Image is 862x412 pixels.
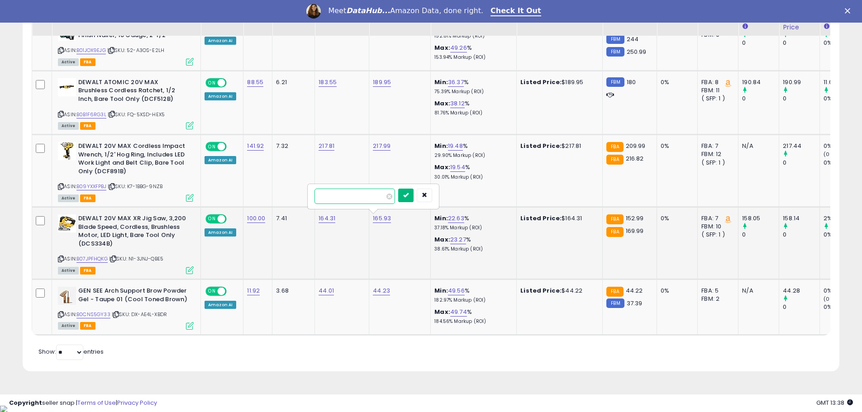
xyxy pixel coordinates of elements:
div: 0% [824,142,860,150]
a: Terms of Use [77,398,116,407]
span: FBA [80,322,95,330]
div: 0 [783,303,819,311]
div: Amazon AI [205,228,236,237]
b: DEWALT 20V MAX Cordless Impact Wrench, 1/2' Hog Ring, Includes LED Work Light and Belt Clip, Bare... [78,142,188,178]
small: FBA [606,214,623,224]
span: All listings currently available for purchase on Amazon [58,322,79,330]
span: All listings currently available for purchase on Amazon [58,58,79,66]
a: 217.99 [373,142,391,151]
div: 7.41 [276,214,308,223]
a: 38.12 [450,99,465,108]
div: 0% [824,39,860,47]
a: 49.74 [450,308,467,317]
div: ( SFP: 1 ) [701,95,731,103]
b: Listed Price: [520,286,562,295]
div: $164.31 [520,214,595,223]
div: 0 [783,39,819,47]
p: 37.18% Markup (ROI) [434,225,510,231]
a: Privacy Policy [117,398,157,407]
div: FBA: 8 [701,78,731,86]
div: 0 [742,39,779,47]
b: Max: [434,163,450,171]
b: DEWALT 20V MAX XR Jig Saw, 3,200 Blade Speed, Cordless, Brushless Motor, LED Light, Bare Tool Onl... [78,214,188,250]
a: B07JPFHQKG [76,255,108,263]
div: % [434,78,510,95]
div: % [434,308,510,325]
small: (0%) [824,151,836,158]
img: 41xzufCWnjL._SL40_.jpg [58,142,76,160]
div: Meet Amazon Data, done right. [328,6,483,15]
span: 44.22 [626,286,643,295]
span: | SKU: N1-3JNJ-QBE5 [109,255,163,262]
p: 182.97% Markup (ROI) [434,297,510,303]
a: 100.00 [247,214,265,223]
a: B0B1F6RG3L [76,111,106,118]
span: OFF [225,215,240,223]
div: ASIN: [58,142,194,201]
a: 165.93 [373,214,391,223]
div: % [434,163,510,180]
div: ( SFP: 1 ) [701,231,731,239]
div: Close [845,8,854,14]
div: 0% [661,287,691,295]
span: FBA [80,122,95,130]
div: 158.05 [742,214,779,223]
div: $189.95 [520,78,595,86]
span: OFF [225,288,240,295]
a: 141.92 [247,142,264,151]
b: Min: [434,214,448,223]
span: FBA [80,58,95,66]
a: 22.63 [448,214,464,223]
span: OFF [225,143,240,151]
div: ( SFP: 1 ) [701,159,731,167]
a: 23.27 [450,235,466,244]
a: Check It Out [491,6,541,16]
a: 183.55 [319,78,337,87]
div: 44.28 [783,287,819,295]
a: 44.23 [373,286,390,295]
i: DataHub... [346,6,390,15]
div: 190.84 [742,78,779,86]
img: 41KNuf866oL._SL40_.jpg [58,214,76,232]
div: 3.68 [276,287,308,295]
b: Max: [434,235,450,244]
p: 184.56% Markup (ROI) [434,318,510,325]
span: | SKU: DX-AE4L-XBDR [112,311,167,318]
p: 75.39% Markup (ROI) [434,89,510,95]
div: FBM: 2 [701,295,731,303]
small: FBA [606,287,623,297]
span: | SKU: K7-1BBG-9NZB [108,183,162,190]
div: N/A [742,142,772,150]
b: Max: [434,99,450,108]
small: FBM [606,34,624,44]
small: Avg BB Share. [824,23,829,31]
strong: Copyright [9,398,42,407]
span: ON [206,79,218,86]
span: ON [206,143,218,151]
div: Amazon AI [205,37,236,45]
a: 36.37 [448,78,464,87]
div: FBM: 12 [701,150,731,158]
div: 158.14 [783,214,819,223]
b: DEWALT ATOMIC 20V MAX Brushless Cordless Ratchet, 1/2 Inch, Bare Tool Only (DCF512B) [78,78,188,106]
a: 11.92 [247,286,260,295]
div: ASIN: [58,78,194,128]
small: FBA [606,142,623,152]
div: 190.99 [783,78,819,86]
div: 0 [783,159,819,167]
small: FBA [606,227,623,237]
div: FBM: 11 [701,86,731,95]
div: 0 [783,95,819,103]
div: % [434,44,510,61]
p: 152.81% Markup (ROI) [434,33,510,39]
div: $44.22 [520,287,595,295]
a: B0CNS5GY33 [76,311,110,318]
div: 217.44 [783,142,819,150]
span: All listings currently available for purchase on Amazon [58,267,79,275]
p: 81.76% Markup (ROI) [434,110,510,116]
span: | SKU: 52-A3OS-E2LH [107,47,164,54]
div: 0% [661,142,691,150]
div: % [434,142,510,159]
div: % [434,236,510,252]
div: Amazon AI [205,156,236,164]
